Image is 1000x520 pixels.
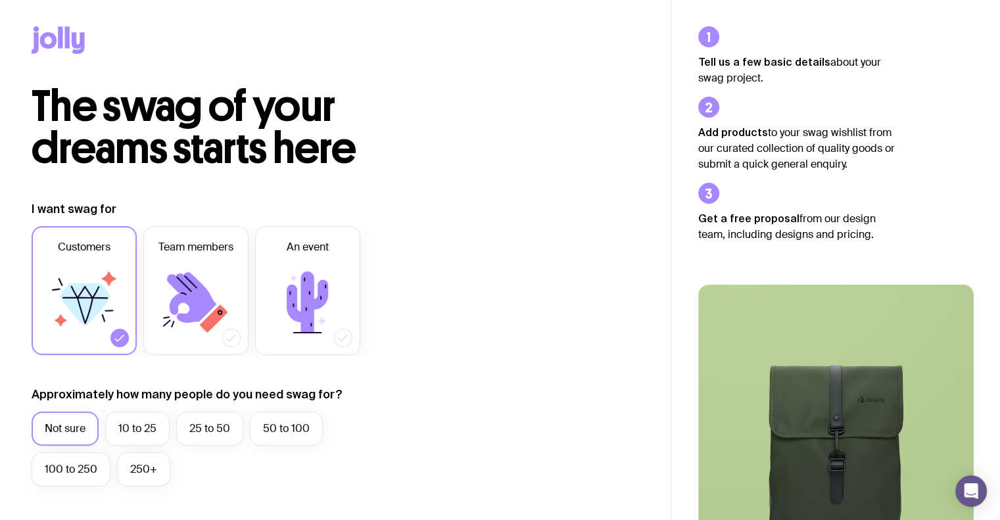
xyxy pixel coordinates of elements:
label: I want swag for [32,201,116,217]
span: The swag of your dreams starts here [32,80,356,174]
label: 250+ [117,452,170,486]
label: Approximately how many people do you need swag for? [32,387,343,402]
strong: Tell us a few basic details [698,56,830,68]
strong: Get a free proposal [698,212,799,224]
span: An event [287,239,329,255]
label: 25 to 50 [176,412,243,446]
span: Customers [58,239,110,255]
label: 10 to 25 [105,412,170,446]
label: Not sure [32,412,99,446]
label: 50 to 100 [250,412,323,446]
p: to your swag wishlist from our curated collection of quality goods or submit a quick general enqu... [698,124,895,172]
label: 100 to 250 [32,452,110,486]
p: from our design team, including designs and pricing. [698,210,895,243]
p: about your swag project. [698,54,895,86]
div: Open Intercom Messenger [955,475,987,507]
strong: Add products [698,126,768,138]
span: Team members [158,239,233,255]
